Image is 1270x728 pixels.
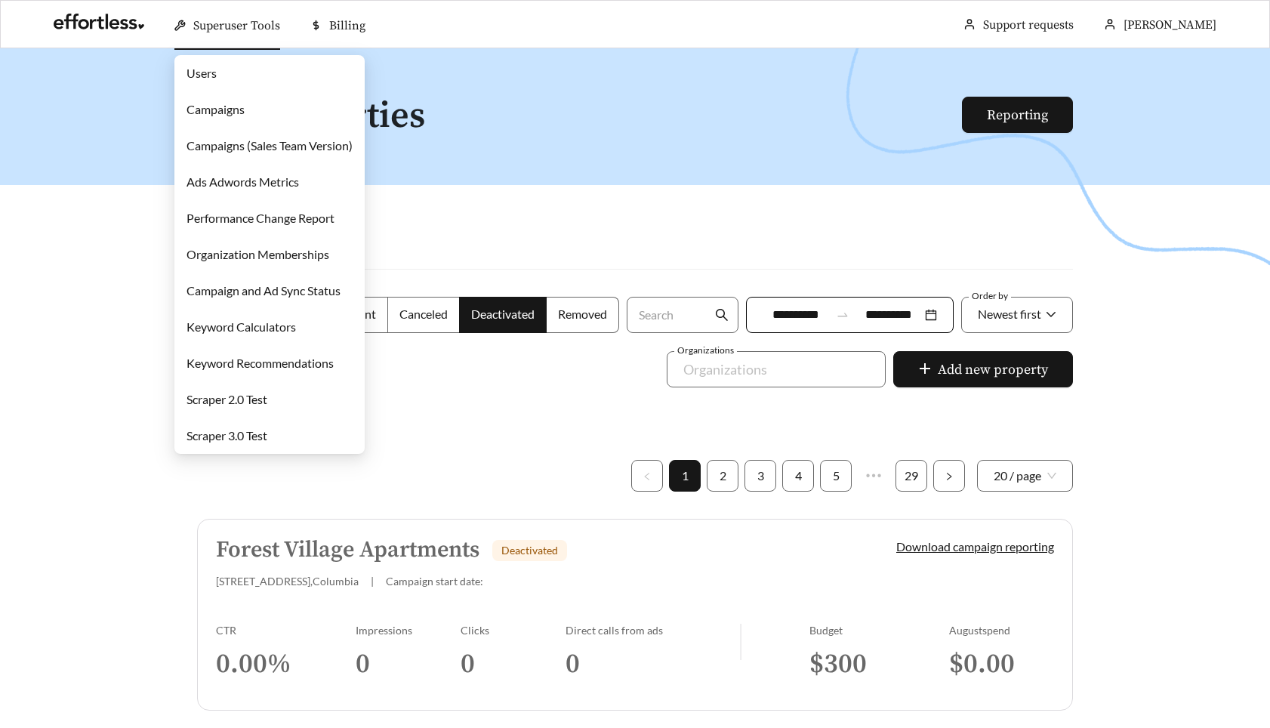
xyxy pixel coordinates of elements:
[566,624,740,637] div: Direct calls from ads
[386,575,483,588] span: Campaign start date:
[987,106,1048,124] a: Reporting
[501,544,558,557] span: Deactivated
[918,362,932,378] span: plus
[566,647,740,681] h3: 0
[745,461,775,491] a: 3
[461,647,566,681] h3: 0
[744,460,776,492] li: 3
[186,392,267,406] a: Scraper 2.0 Test
[186,174,299,189] a: Ads Adwords Metrics
[783,461,813,491] a: 4
[707,460,738,492] li: 2
[631,460,663,492] button: left
[782,460,814,492] li: 4
[858,460,889,492] li: Next 5 Pages
[809,624,949,637] div: Budget
[896,539,1054,554] a: Download campaign reporting
[809,647,949,681] h3: $ 300
[186,102,245,116] a: Campaigns
[962,97,1073,133] button: Reporting
[707,461,738,491] a: 2
[938,359,1048,380] span: Add new property
[186,211,334,225] a: Performance Change Report
[933,460,965,492] li: Next Page
[670,461,700,491] a: 1
[945,472,954,481] span: right
[896,461,926,491] a: 29
[371,575,374,588] span: |
[186,319,296,334] a: Keyword Calculators
[356,624,461,637] div: Impressions
[949,624,1054,637] div: August spend
[216,575,359,588] span: [STREET_ADDRESS] , Columbia
[994,461,1056,491] span: 20 / page
[329,18,365,33] span: Billing
[216,538,479,563] h5: Forest Village Apartments
[895,460,927,492] li: 29
[669,460,701,492] li: 1
[893,351,1073,387] button: plusAdd new property
[1124,17,1216,32] span: [PERSON_NAME]
[186,428,267,443] a: Scraper 3.0 Test
[836,308,849,322] span: swap-right
[216,624,356,637] div: CTR
[643,472,652,481] span: left
[471,307,535,321] span: Deactivated
[558,307,607,321] span: Removed
[186,66,217,80] a: Users
[858,460,889,492] span: •••
[631,460,663,492] li: Previous Page
[186,138,353,153] a: Campaigns (Sales Team Version)
[978,307,1041,321] span: Newest first
[715,308,729,322] span: search
[821,461,851,491] a: 5
[216,647,356,681] h3: 0.00 %
[933,460,965,492] button: right
[983,17,1074,32] a: Support requests
[949,647,1054,681] h3: $ 0.00
[461,624,566,637] div: Clicks
[820,460,852,492] li: 5
[356,647,461,681] h3: 0
[186,283,341,298] a: Campaign and Ad Sync Status
[399,307,448,321] span: Canceled
[186,247,329,261] a: Organization Memberships
[197,97,963,137] h1: All Properties
[186,356,334,370] a: Keyword Recommendations
[977,460,1073,492] div: Page Size
[740,624,741,660] img: line
[197,519,1073,711] a: Forest Village ApartmentsDeactivated[STREET_ADDRESS],Columbia|Campaign start date:Download campai...
[193,18,280,33] span: Superuser Tools
[836,308,849,322] span: to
